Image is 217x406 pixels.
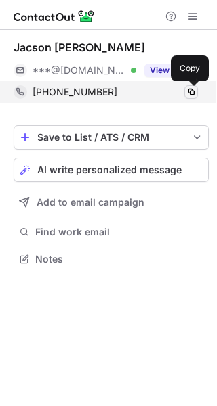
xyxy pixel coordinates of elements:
button: Add to email campaign [14,190,209,215]
span: Find work email [35,226,203,238]
div: Save to List / ATS / CRM [37,132,185,143]
button: Reveal Button [144,64,198,77]
span: Add to email campaign [37,197,144,208]
div: Jacson [PERSON_NAME] [14,41,145,54]
button: Find work email [14,223,209,242]
span: AI write personalized message [37,164,182,175]
button: Notes [14,250,209,269]
button: AI write personalized message [14,158,209,182]
span: [PHONE_NUMBER] [33,86,117,98]
button: save-profile-one-click [14,125,209,150]
span: Notes [35,253,203,265]
span: ***@[DOMAIN_NAME] [33,64,126,76]
img: ContactOut v5.3.10 [14,8,95,24]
